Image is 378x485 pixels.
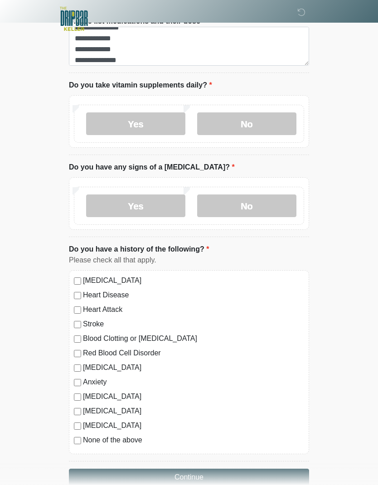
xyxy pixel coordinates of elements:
[69,244,209,255] label: Do you have a history of the following?
[74,292,81,299] input: Heart Disease
[74,364,81,372] input: [MEDICAL_DATA]
[83,319,304,330] label: Stroke
[86,194,185,217] label: Yes
[197,112,296,135] label: No
[74,437,81,444] input: None of the above
[197,194,296,217] label: No
[74,350,81,357] input: Red Blood Cell Disorder
[74,379,81,386] input: Anxiety
[60,7,88,31] img: The DRIPBaR - Keller Logo
[83,275,304,286] label: [MEDICAL_DATA]
[69,162,235,173] label: Do you have any signs of a [MEDICAL_DATA]?
[83,304,304,315] label: Heart Attack
[83,391,304,402] label: [MEDICAL_DATA]
[83,377,304,388] label: Anxiety
[83,362,304,373] label: [MEDICAL_DATA]
[74,422,81,430] input: [MEDICAL_DATA]
[69,80,212,91] label: Do you take vitamin supplements daily?
[74,408,81,415] input: [MEDICAL_DATA]
[74,321,81,328] input: Stroke
[74,393,81,401] input: [MEDICAL_DATA]
[69,255,309,266] div: Please check all that apply.
[86,112,185,135] label: Yes
[74,277,81,285] input: [MEDICAL_DATA]
[83,420,304,431] label: [MEDICAL_DATA]
[74,335,81,343] input: Blood Clotting or [MEDICAL_DATA]
[83,348,304,359] label: Red Blood Cell Disorder
[83,435,304,446] label: None of the above
[83,406,304,417] label: [MEDICAL_DATA]
[83,333,304,344] label: Blood Clotting or [MEDICAL_DATA]
[83,290,304,301] label: Heart Disease
[74,306,81,314] input: Heart Attack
